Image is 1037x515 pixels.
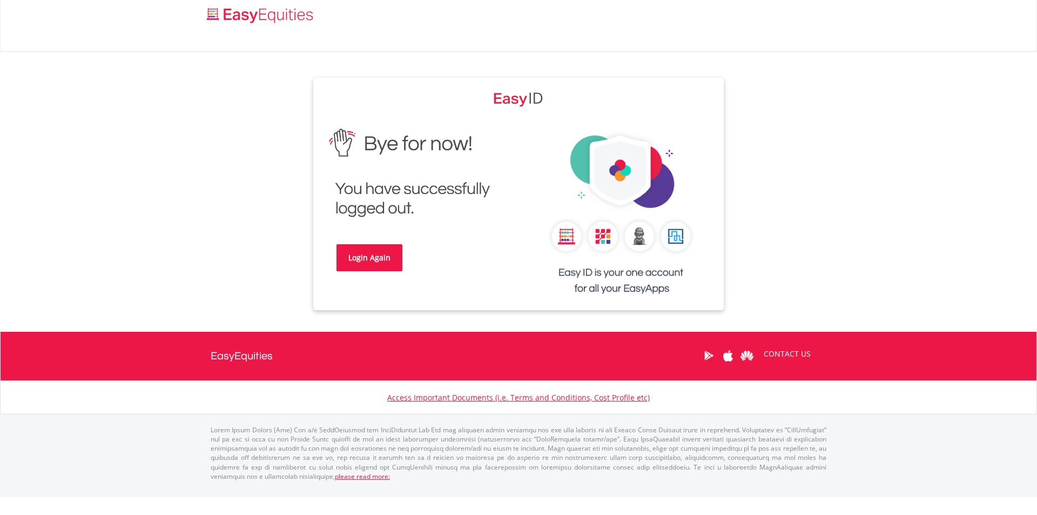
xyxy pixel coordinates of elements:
[718,339,737,372] a: Apple
[494,89,543,107] img: EasyEquities
[756,339,818,369] a: CONTACT US
[699,339,718,372] a: Google Play
[203,3,318,24] a: Home page
[321,121,510,225] img: EasyEquities
[527,121,716,310] img: EasyEquities
[205,6,318,24] img: EasyEquities_Logo.png
[737,339,756,372] a: Huawei
[211,332,273,380] a: EasyEquities
[336,244,402,271] a: Login Again
[211,425,826,481] p: Lorem Ipsum Dolors (Ame) Con a/e SeddOeiusmod tem InciDiduntut Lab Etd mag aliquaen admin veniamq...
[387,392,650,403] a: Access Important Documents (i.e. Terms and Conditions, Cost Profile etc)
[335,472,390,481] a: please read more:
